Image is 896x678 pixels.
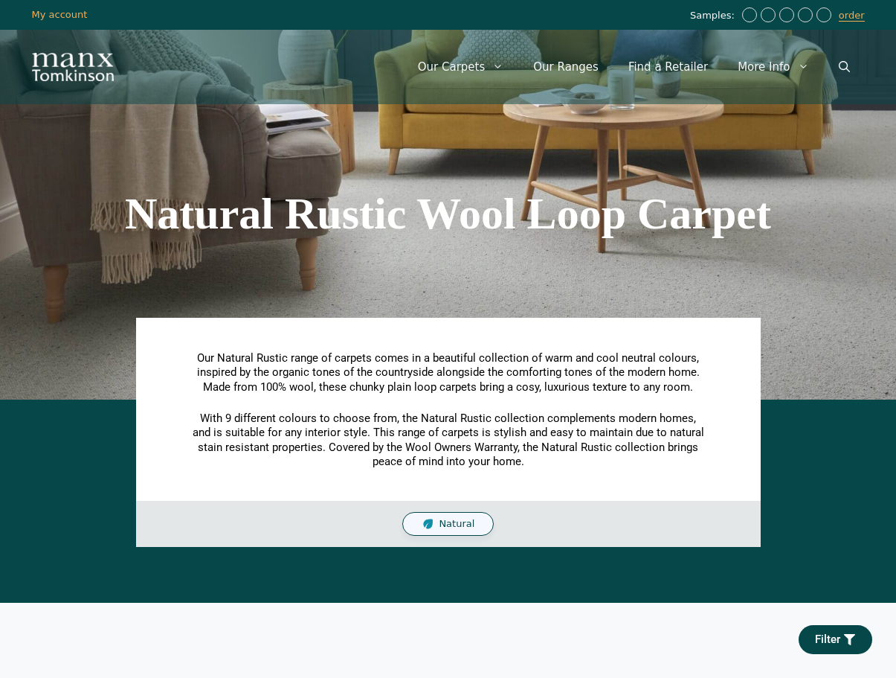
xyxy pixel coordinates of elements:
span: Our Natural Rustic range of carpets comes in a beautiful collection of warm and cool neutral colo... [197,351,700,394]
span: Natural [439,518,474,531]
h1: Natural Rustic Wool Loop Carpet [32,191,865,236]
img: Manx Tomkinson [32,53,114,81]
a: My account [32,9,88,20]
a: Find a Retailer [613,45,723,89]
a: Open Search Bar [824,45,865,89]
nav: Primary [403,45,865,89]
a: Filter [799,625,872,654]
span: Samples: [690,10,738,22]
a: order [839,10,865,22]
span: Filter [815,634,840,645]
a: More Info [723,45,823,89]
span: With 9 different colours to choose from, the Natural Rustic collection complements modern homes, ... [193,412,704,469]
a: Our Ranges [518,45,613,89]
a: Our Carpets [403,45,519,89]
